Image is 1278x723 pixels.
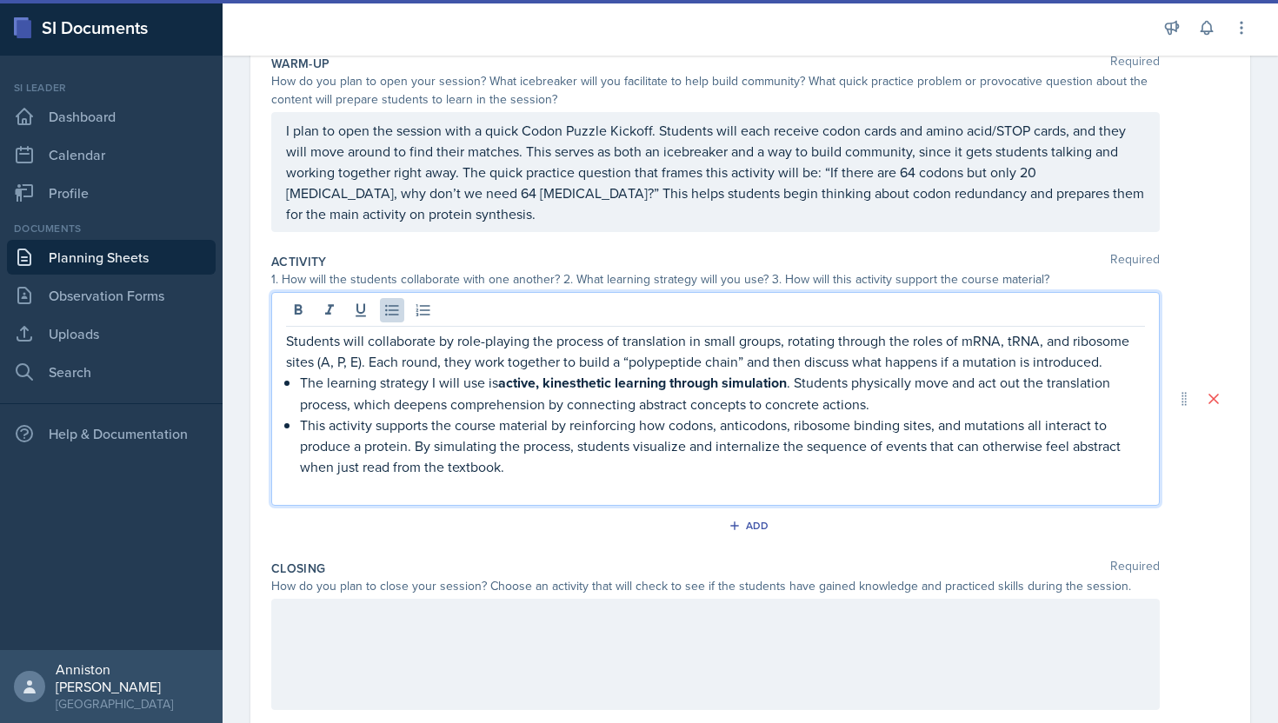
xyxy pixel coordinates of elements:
[7,316,216,351] a: Uploads
[1110,253,1160,270] span: Required
[300,372,1145,415] p: The learning strategy I will use is . Students physically move and act out the translation proces...
[286,330,1145,372] p: Students will collaborate by role-playing the process of translation in small groups, rotating th...
[271,270,1160,289] div: 1. How will the students collaborate with one another? 2. What learning strategy will you use? 3....
[271,560,325,577] label: Closing
[7,221,216,236] div: Documents
[56,695,209,713] div: [GEOGRAPHIC_DATA]
[7,278,216,313] a: Observation Forms
[1110,560,1160,577] span: Required
[271,577,1160,595] div: How do you plan to close your session? Choose an activity that will check to see if the students ...
[732,519,769,533] div: Add
[722,513,779,539] button: Add
[271,72,1160,109] div: How do you plan to open your session? What icebreaker will you facilitate to help build community...
[271,253,327,270] label: Activity
[7,137,216,172] a: Calendar
[7,240,216,275] a: Planning Sheets
[286,120,1145,224] p: I plan to open the session with a quick Codon Puzzle Kickoff. Students will each receive codon ca...
[56,660,209,695] div: Anniston [PERSON_NAME]
[7,176,216,210] a: Profile
[271,55,329,72] label: Warm-Up
[7,80,216,96] div: Si leader
[7,355,216,389] a: Search
[300,415,1145,477] p: This activity supports the course material by reinforcing how codons, anticodons, ribosome bindin...
[498,373,787,393] strong: active, kinesthetic learning through simulation
[7,416,216,451] div: Help & Documentation
[7,99,216,134] a: Dashboard
[1110,55,1160,72] span: Required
